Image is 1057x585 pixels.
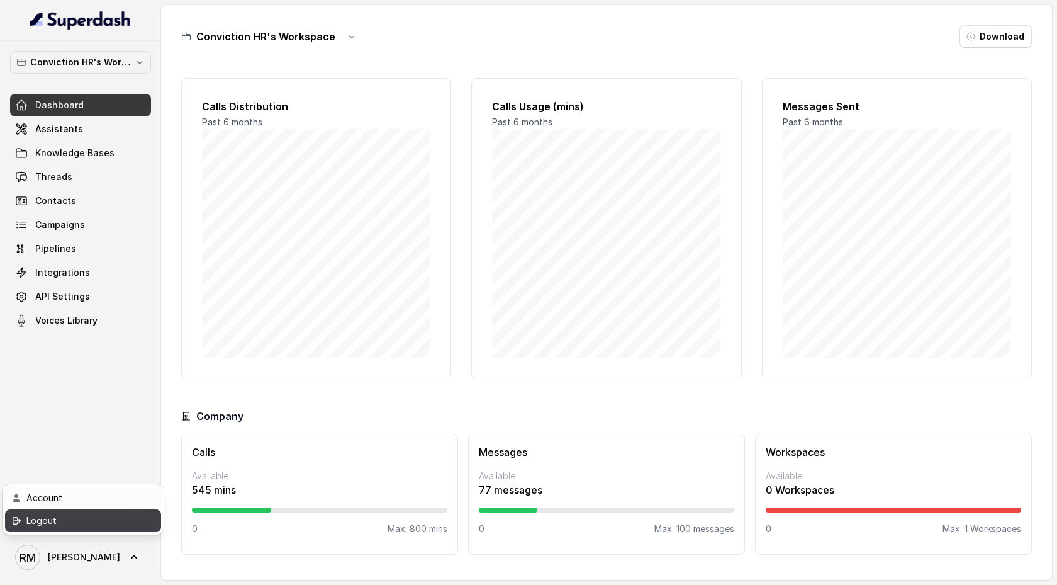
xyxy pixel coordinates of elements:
[10,540,151,575] a: [PERSON_NAME]
[26,491,133,506] div: Account
[20,551,36,564] text: RM
[26,513,133,528] div: Logout
[48,551,120,564] span: [PERSON_NAME]
[3,484,164,535] div: [PERSON_NAME]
